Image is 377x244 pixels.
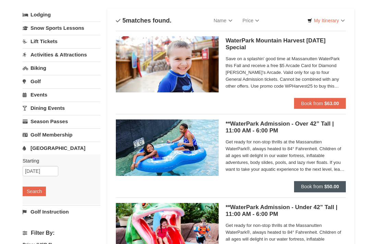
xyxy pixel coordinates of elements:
strong: $63.00 [324,101,339,106]
span: Book from [301,101,323,106]
a: Golf Instruction [23,205,100,218]
button: Book from $63.00 [294,98,346,109]
button: Search [23,187,46,196]
h5: **WaterPark Admission - Under 42” Tall | 11:00 AM - 6:00 PM [226,204,346,218]
img: 6619917-726-5d57f225.jpg [116,119,219,176]
a: Price [238,14,265,27]
a: Snow Sports Lessons [23,22,100,34]
a: Season Passes [23,115,100,128]
a: Lodging [23,9,100,21]
a: Golf Membership [23,128,100,141]
a: Dining Events [23,102,100,114]
span: Book from [301,184,323,189]
a: Activities & Attractions [23,48,100,61]
strong: $50.00 [324,184,339,189]
img: 6619917-1412-d332ca3f.jpg [116,36,219,92]
a: [GEOGRAPHIC_DATA] [23,142,100,154]
a: Golf [23,75,100,88]
a: Lift Tickets [23,35,100,48]
h4: Filter By: [23,230,100,236]
h5: **WaterPark Admission - Over 42” Tall | 11:00 AM - 6:00 PM [226,120,346,134]
label: Starting [23,157,95,164]
span: Save on a splashin' good time at Massanutten WaterPark this Fall and receive a free $5 Arcade Car... [226,55,346,90]
h5: WaterPark Mountain Harvest [DATE] Special [226,37,346,51]
a: Name [208,14,237,27]
a: Events [23,88,100,101]
a: Biking [23,62,100,74]
h4: matches found. [116,17,171,24]
button: Book from $50.00 [294,181,346,192]
a: My Itinerary [303,15,349,26]
span: Get ready for non-stop thrills at the Massanutten WaterPark®, always heated to 84° Fahrenheit. Ch... [226,139,346,173]
span: 5 [122,17,126,24]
